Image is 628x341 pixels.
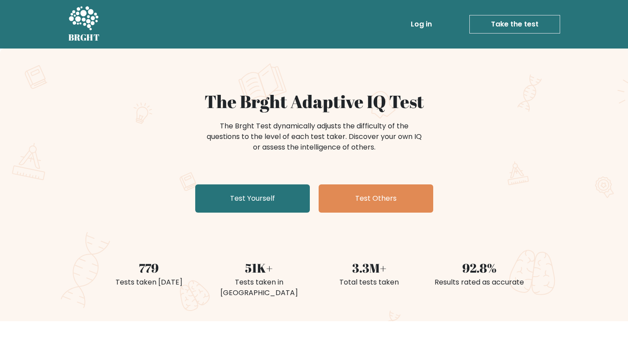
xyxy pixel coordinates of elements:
h5: BRGHT [68,32,100,43]
div: 779 [99,259,199,277]
div: 3.3M+ [320,259,419,277]
div: Tests taken [DATE] [99,277,199,288]
h1: The Brght Adaptive IQ Test [99,91,529,112]
div: Tests taken in [GEOGRAPHIC_DATA] [209,277,309,298]
div: Total tests taken [320,277,419,288]
a: Take the test [469,15,560,34]
a: BRGHT [68,4,100,45]
a: Test Yourself [195,184,310,213]
div: The Brght Test dynamically adjusts the difficulty of the questions to the level of each test take... [204,121,424,153]
div: Results rated as accurate [430,277,529,288]
div: 92.8% [430,259,529,277]
div: 51K+ [209,259,309,277]
a: Log in [407,15,435,33]
a: Test Others [319,184,433,213]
